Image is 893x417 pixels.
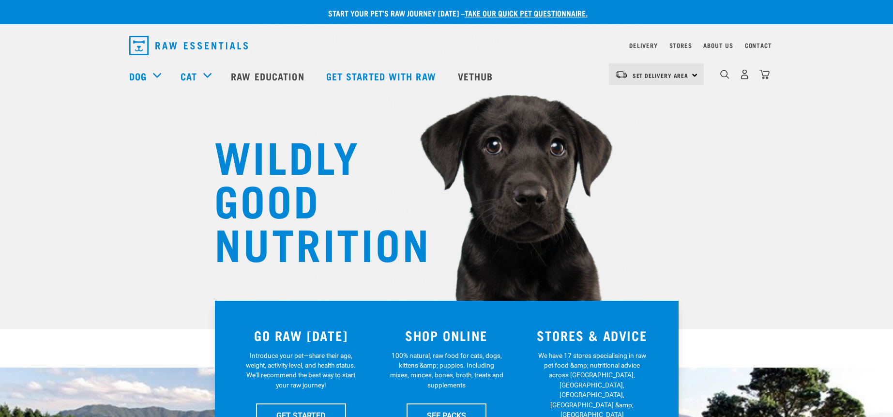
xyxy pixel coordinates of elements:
[703,44,733,47] a: About Us
[390,351,503,390] p: 100% natural, raw food for cats, dogs, kittens &amp; puppies. Including mixes, minces, bones, bro...
[129,69,147,83] a: Dog
[465,11,588,15] a: take our quick pet questionnaire.
[214,133,408,264] h1: WILDLY GOOD NUTRITION
[525,328,659,343] h3: STORES & ADVICE
[181,69,197,83] a: Cat
[244,351,358,390] p: Introduce your pet—share their age, weight, activity level, and health status. We'll recommend th...
[379,328,514,343] h3: SHOP ONLINE
[669,44,692,47] a: Stores
[720,70,729,79] img: home-icon-1@2x.png
[221,57,316,95] a: Raw Education
[234,328,368,343] h3: GO RAW [DATE]
[745,44,772,47] a: Contact
[740,69,750,79] img: user.png
[129,36,248,55] img: Raw Essentials Logo
[615,70,628,79] img: van-moving.png
[759,69,770,79] img: home-icon@2x.png
[448,57,505,95] a: Vethub
[633,74,689,77] span: Set Delivery Area
[121,32,772,59] nav: dropdown navigation
[629,44,657,47] a: Delivery
[317,57,448,95] a: Get started with Raw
